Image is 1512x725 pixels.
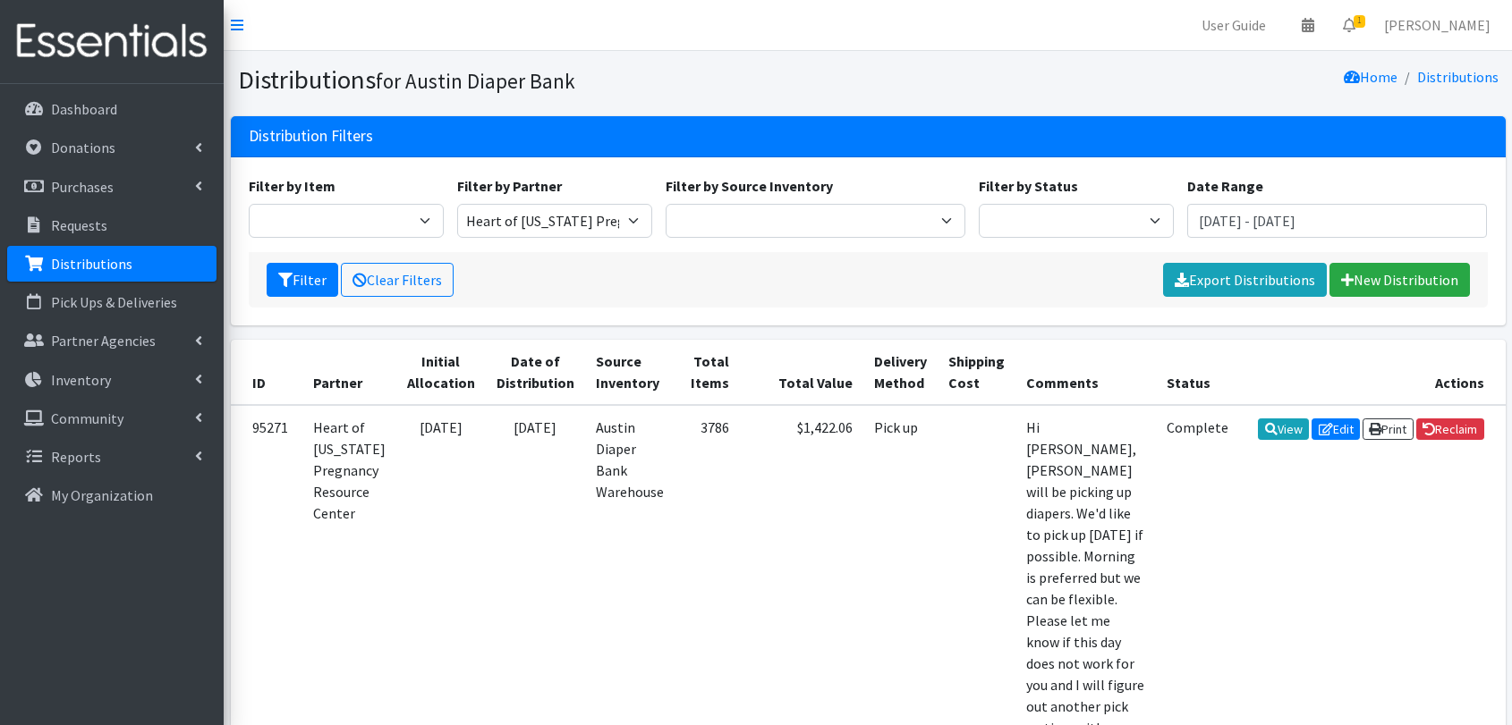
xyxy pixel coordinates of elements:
label: Filter by Partner [457,175,562,197]
a: Distributions [1417,68,1499,86]
a: Edit [1312,418,1360,440]
a: Print [1363,418,1414,440]
th: Source Inventory [585,340,675,405]
a: Distributions [7,246,217,282]
h1: Distributions [238,64,862,96]
a: Requests [7,207,217,243]
p: Donations [51,139,115,156]
p: Inventory [51,371,111,389]
a: [PERSON_NAME] [1370,7,1505,43]
th: Initial Allocation [396,340,486,405]
th: Status [1156,340,1239,405]
a: 1 [1329,7,1370,43]
th: ID [231,340,302,405]
p: Community [51,409,123,427]
p: Distributions [51,255,132,273]
a: My Organization [7,477,217,513]
p: Dashboard [51,100,117,118]
a: Inventory [7,362,217,398]
a: User Guide [1187,7,1280,43]
p: My Organization [51,486,153,504]
th: Actions [1239,340,1506,405]
a: Reclaim [1416,418,1484,440]
label: Filter by Status [979,175,1078,197]
th: Date of Distribution [486,340,585,405]
h3: Distribution Filters [249,127,373,146]
a: Partner Agencies [7,323,217,358]
th: Total Items [675,340,740,405]
a: New Distribution [1329,263,1470,297]
label: Date Range [1187,175,1263,197]
span: 1 [1354,15,1365,28]
a: Community [7,400,217,436]
th: Shipping Cost [938,340,1015,405]
a: Clear Filters [341,263,454,297]
label: Filter by Source Inventory [666,175,833,197]
a: Export Distributions [1163,263,1327,297]
a: Dashboard [7,91,217,127]
input: January 1, 2011 - December 31, 2011 [1187,204,1487,238]
p: Pick Ups & Deliveries [51,293,177,311]
p: Requests [51,216,107,234]
small: for Austin Diaper Bank [376,68,575,94]
a: Home [1344,68,1397,86]
label: Filter by Item [249,175,336,197]
th: Total Value [740,340,863,405]
p: Purchases [51,178,114,196]
th: Comments [1015,340,1156,405]
a: Reports [7,439,217,475]
button: Filter [267,263,338,297]
th: Partner [302,340,396,405]
a: Donations [7,130,217,165]
th: Delivery Method [863,340,938,405]
img: HumanEssentials [7,12,217,72]
a: View [1258,418,1309,440]
a: Pick Ups & Deliveries [7,284,217,320]
a: Purchases [7,169,217,205]
p: Partner Agencies [51,332,156,350]
p: Reports [51,448,101,466]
